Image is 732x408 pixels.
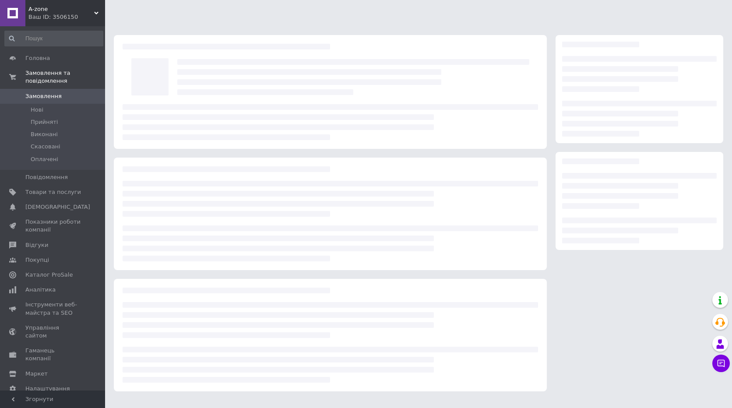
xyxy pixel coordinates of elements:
span: Товари та послуги [25,188,81,196]
span: Відгуки [25,241,48,249]
span: Прийняті [31,118,58,126]
span: Управління сайтом [25,324,81,340]
span: A-zone [28,5,94,13]
input: Пошук [4,31,103,46]
span: Виконані [31,130,58,138]
span: Замовлення [25,92,62,100]
span: [DEMOGRAPHIC_DATA] [25,203,90,211]
span: Налаштування [25,385,70,393]
div: Ваш ID: 3506150 [28,13,105,21]
span: Покупці [25,256,49,264]
span: Замовлення та повідомлення [25,69,105,85]
span: Нові [31,106,43,114]
span: Аналітика [25,286,56,294]
span: Гаманець компанії [25,347,81,362]
span: Каталог ProSale [25,271,73,279]
span: Повідомлення [25,173,68,181]
span: Показники роботи компанії [25,218,81,234]
button: Чат з покупцем [712,355,730,372]
span: Оплачені [31,155,58,163]
span: Інструменти веб-майстра та SEO [25,301,81,317]
span: Скасовані [31,143,60,151]
span: Головна [25,54,50,62]
span: Маркет [25,370,48,378]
